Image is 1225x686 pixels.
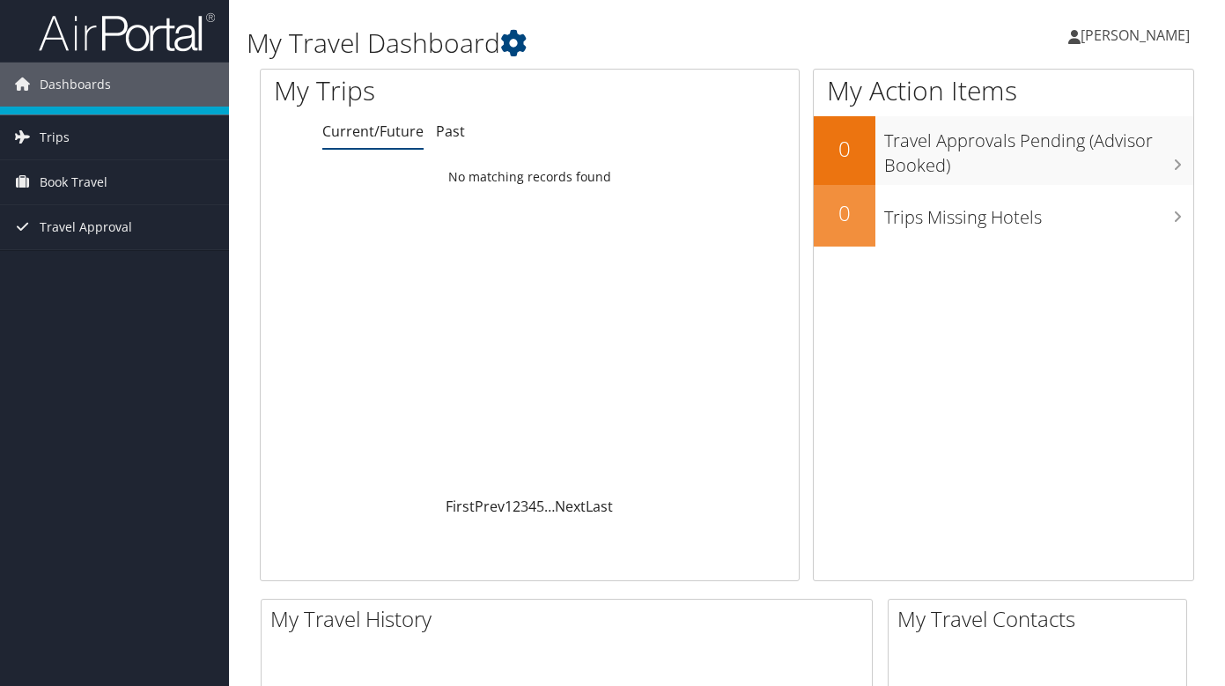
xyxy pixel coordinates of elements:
a: 0Trips Missing Hotels [814,185,1193,247]
h1: My Trips [274,72,561,109]
a: 4 [528,497,536,516]
h3: Trips Missing Hotels [884,196,1193,230]
h1: My Action Items [814,72,1193,109]
a: 0Travel Approvals Pending (Advisor Booked) [814,116,1193,184]
span: … [544,497,555,516]
span: Dashboards [40,63,111,107]
a: 2 [513,497,520,516]
h2: 0 [814,134,875,164]
span: Trips [40,115,70,159]
a: Current/Future [322,122,424,141]
a: Prev [475,497,505,516]
h2: My Travel History [270,604,872,634]
a: 5 [536,497,544,516]
a: [PERSON_NAME] [1068,9,1207,62]
span: Book Travel [40,160,107,204]
h1: My Travel Dashboard [247,25,887,62]
a: 3 [520,497,528,516]
span: Travel Approval [40,205,132,249]
h2: 0 [814,198,875,228]
img: airportal-logo.png [39,11,215,53]
h3: Travel Approvals Pending (Advisor Booked) [884,120,1193,178]
a: Past [436,122,465,141]
td: No matching records found [261,161,799,193]
h2: My Travel Contacts [897,604,1186,634]
span: [PERSON_NAME] [1081,26,1190,45]
a: Next [555,497,586,516]
a: 1 [505,497,513,516]
a: First [446,497,475,516]
a: Last [586,497,613,516]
